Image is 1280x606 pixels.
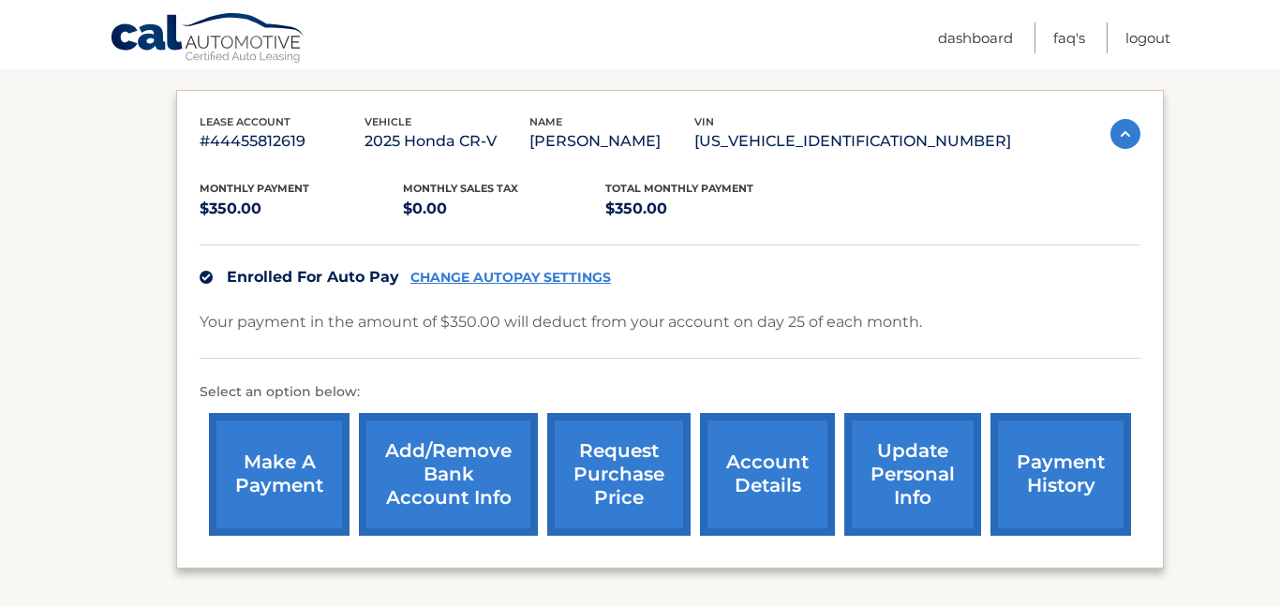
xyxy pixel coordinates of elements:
[529,115,562,128] span: name
[694,128,1011,155] p: [US_VEHICLE_IDENTIFICATION_NUMBER]
[359,413,538,536] a: Add/Remove bank account info
[694,115,714,128] span: vin
[990,413,1131,536] a: payment history
[403,196,606,222] p: $0.00
[200,115,290,128] span: lease account
[365,128,529,155] p: 2025 Honda CR-V
[200,381,1140,404] p: Select an option below:
[200,128,365,155] p: #44455812619
[1110,119,1140,149] img: accordion-active.svg
[200,182,309,195] span: Monthly Payment
[365,115,411,128] span: vehicle
[605,182,753,195] span: Total Monthly Payment
[1125,22,1170,53] a: Logout
[200,271,213,284] img: check.svg
[938,22,1013,53] a: Dashboard
[1053,22,1085,53] a: FAQ's
[844,413,981,536] a: update personal info
[200,196,403,222] p: $350.00
[547,413,691,536] a: request purchase price
[209,413,350,536] a: make a payment
[403,182,518,195] span: Monthly sales Tax
[529,128,694,155] p: [PERSON_NAME]
[110,12,306,67] a: Cal Automotive
[700,413,835,536] a: account details
[605,196,809,222] p: $350.00
[410,270,611,286] a: CHANGE AUTOPAY SETTINGS
[227,268,399,286] span: Enrolled For Auto Pay
[200,309,922,335] p: Your payment in the amount of $350.00 will deduct from your account on day 25 of each month.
